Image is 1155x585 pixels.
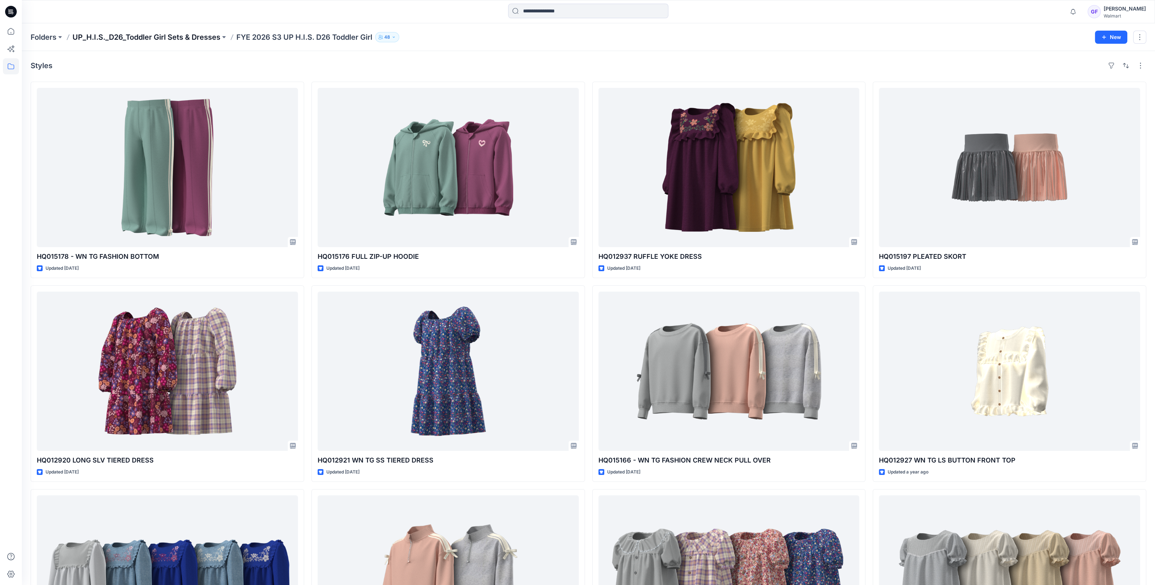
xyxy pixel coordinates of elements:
[598,88,860,247] a: HQ012937 RUFFLE YOKE DRESS
[607,468,640,476] p: Updated [DATE]
[598,455,860,465] p: HQ015166 - WN TG FASHION CREW NECK PULL OVER
[46,468,79,476] p: Updated [DATE]
[37,88,298,247] a: HQ015178 - WN TG FASHION BOTTOM
[37,251,298,262] p: HQ015178 - WN TG FASHION BOTTOM
[326,265,360,272] p: Updated [DATE]
[326,468,360,476] p: Updated [DATE]
[72,32,220,42] a: UP_H.I.S._D26_Toddler Girl Sets & Dresses
[375,32,399,42] button: 48
[31,32,56,42] a: Folders
[37,292,298,451] a: HQ012920 LONG SLV TIERED DRESS
[31,61,52,70] h4: Styles
[879,251,1140,262] p: HQ015197 PLEATED SKORT
[318,292,579,451] a: HQ012921 WN TG SS TIERED DRESS
[1104,4,1146,13] div: [PERSON_NAME]
[879,88,1140,247] a: HQ015197 PLEATED SKORT
[879,292,1140,451] a: HQ012927 WN TG LS BUTTON FRONT TOP
[598,251,860,262] p: HQ012937 RUFFLE YOKE DRESS
[1104,13,1146,19] div: Walmart
[318,88,579,247] a: HQ015176 FULL ZIP-UP HOODIE
[46,265,79,272] p: Updated [DATE]
[1095,31,1127,44] button: New
[879,455,1140,465] p: HQ012927 WN TG LS BUTTON FRONT TOP
[318,455,579,465] p: HQ012921 WN TG SS TIERED DRESS
[1088,5,1101,18] div: GF
[607,265,640,272] p: Updated [DATE]
[384,33,390,41] p: 48
[888,265,921,272] p: Updated [DATE]
[598,292,860,451] a: HQ015166 - WN TG FASHION CREW NECK PULL OVER
[888,468,928,476] p: Updated a year ago
[318,251,579,262] p: HQ015176 FULL ZIP-UP HOODIE
[37,455,298,465] p: HQ012920 LONG SLV TIERED DRESS
[236,32,372,42] p: FYE 2026 S3 UP H.I.S. D26 Toddler Girl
